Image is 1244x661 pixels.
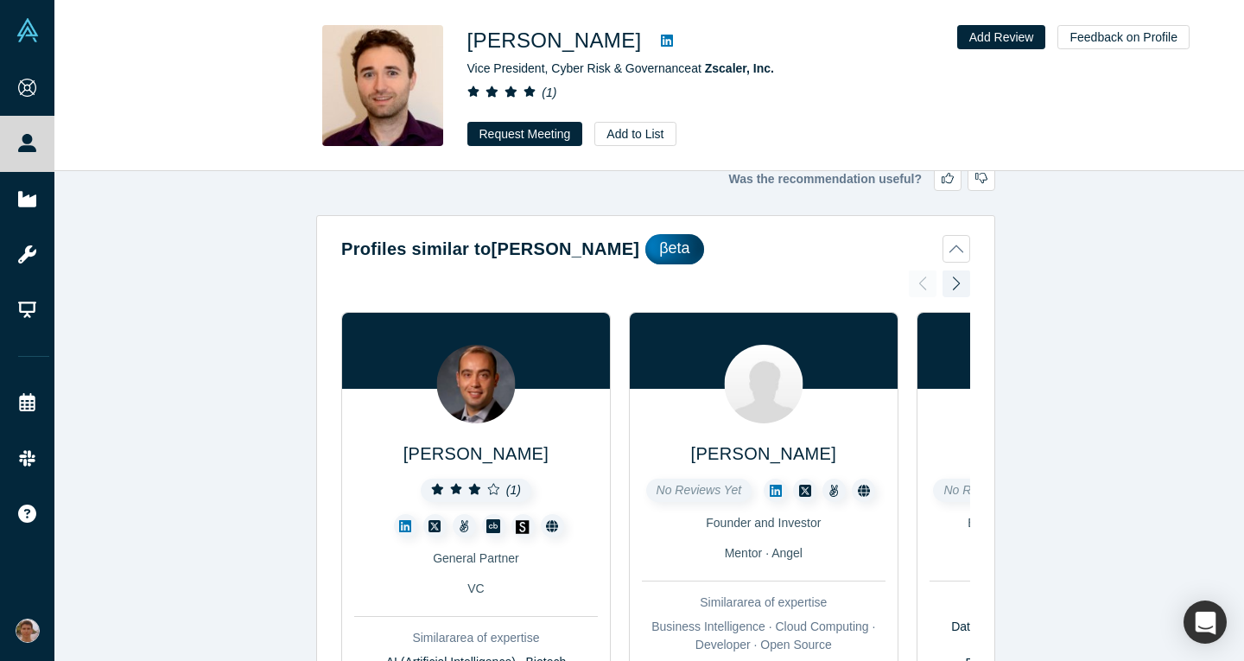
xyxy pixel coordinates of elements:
[651,620,875,651] span: Business Intelligence · Cloud Computing · Developer · Open Source
[322,25,443,146] img: Bogdan Romanescu's Profile Image
[467,122,583,146] button: Request Meeting
[930,594,1173,612] div: Similar area of expertise
[403,444,549,463] a: [PERSON_NAME]
[341,234,970,264] button: Profiles similar to[PERSON_NAME]βeta
[1057,25,1190,49] button: Feedback on Profile
[968,516,1134,530] span: Enterprise Go to Market Expert
[433,551,519,565] span: General Partner
[354,629,598,647] div: Similar area of expertise
[943,483,1029,497] span: No Reviews Yet
[642,544,885,562] div: Mentor · Angel
[506,483,521,497] i: ( 1 )
[542,86,556,99] i: ( 1 )
[467,25,642,56] h1: [PERSON_NAME]
[16,619,40,643] img: Mikhail Baklanov's Account
[706,516,821,530] span: Founder and Investor
[436,345,515,423] img: Baris Aksoy's Profile Image
[705,61,774,75] a: Zscaler, Inc.
[354,580,598,598] div: VC
[657,483,742,497] span: No Reviews Yet
[724,345,803,423] img: Dave Rosenberg's Profile Image
[467,61,774,75] span: Vice President, Cyber Risk & Governance at
[691,444,836,463] a: [PERSON_NAME]
[645,234,703,264] div: βeta
[341,236,639,262] h2: Profiles similar to [PERSON_NAME]
[957,25,1046,49] button: Add Review
[930,544,1173,562] div: VC · Mentor
[316,168,995,191] div: Was the recommendation useful?
[594,122,676,146] button: Add to List
[642,594,885,612] div: Similar area of expertise
[16,18,40,42] img: Alchemist Vault Logo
